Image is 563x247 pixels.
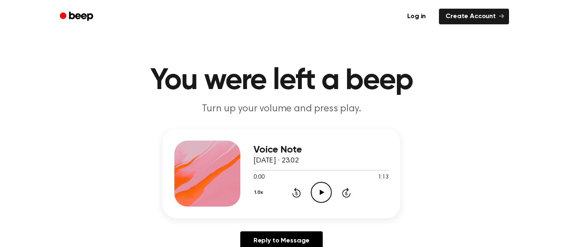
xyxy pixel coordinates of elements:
span: 1:13 [378,173,389,182]
button: 1.0x [253,186,266,200]
span: [DATE] · 23.02 [253,157,299,165]
a: Log in [399,7,434,26]
span: 0:00 [253,173,264,182]
a: Beep [54,9,101,25]
a: Create Account [439,9,509,24]
p: Turn up your volume and press play. [123,102,440,116]
h3: Voice Note [253,144,389,155]
h1: You were left a beep [70,66,493,96]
